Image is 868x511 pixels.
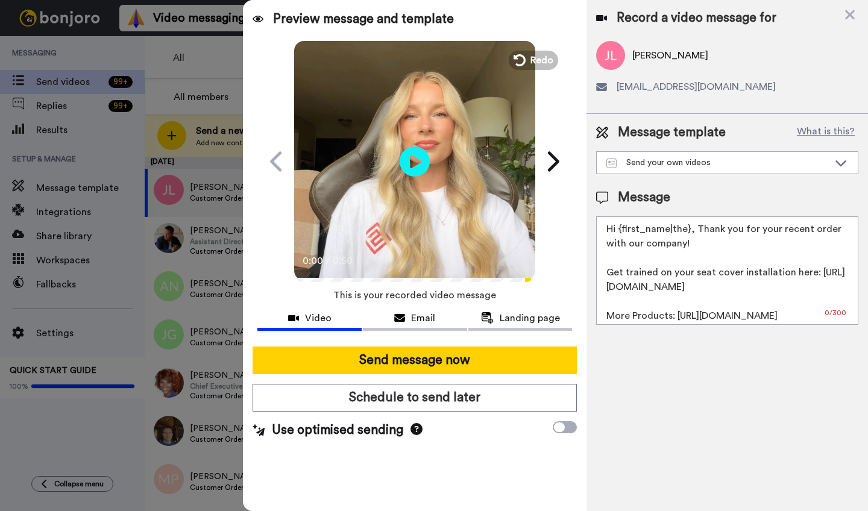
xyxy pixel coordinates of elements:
[606,157,829,169] div: Send your own videos
[500,311,560,325] span: Landing page
[253,384,577,412] button: Schedule to send later
[606,158,617,168] img: Message-temps.svg
[617,80,776,94] span: [EMAIL_ADDRESS][DOMAIN_NAME]
[305,311,332,325] span: Video
[618,124,726,142] span: Message template
[618,189,670,207] span: Message
[333,282,496,309] span: This is your recorded video message
[793,124,858,142] button: What is this?
[596,216,858,325] textarea: Hi {first_name|the}, Thank you for your recent order with our company! Get trained on your seat c...
[326,254,330,268] span: /
[333,254,354,268] span: 0:50
[303,254,324,268] span: 0:00
[272,421,403,439] span: Use optimised sending
[253,346,577,374] button: Send message now
[411,311,435,325] span: Email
